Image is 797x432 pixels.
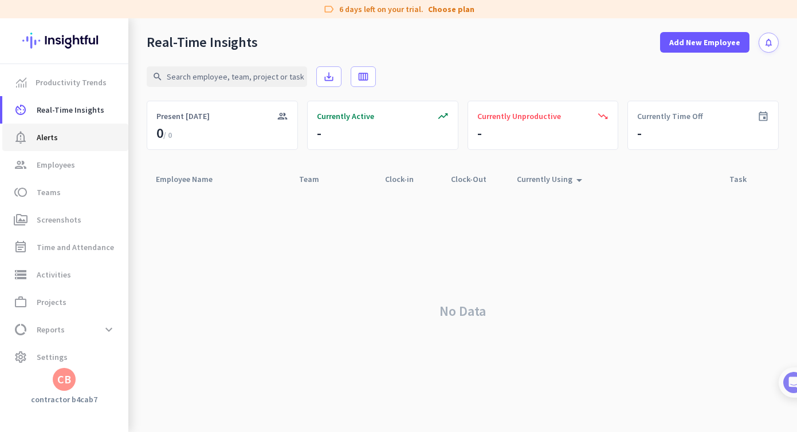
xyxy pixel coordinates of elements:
[44,199,194,211] div: Add employees
[99,319,119,340] button: expand_more
[477,110,561,122] span: Currently Unproductive
[11,150,41,163] p: 4 steps
[2,206,128,233] a: perm_mediaScreenshots
[14,130,28,144] i: notification_important
[146,150,218,163] p: About 10 minutes
[16,44,213,85] div: 🎊 Welcome to Insightful! 🎊
[358,71,369,82] i: calendar_view_week
[115,352,172,398] button: Help
[37,158,75,172] span: Employees
[21,326,208,352] div: 2Initial tracking settings and how to edit them
[759,33,779,53] button: notifications
[37,323,65,336] span: Reports
[147,190,779,432] div: No Data
[44,330,194,352] div: Initial tracking settings and how to edit them
[477,124,482,142] div: -
[57,374,71,385] div: CB
[2,288,128,316] a: work_outlineProjects
[14,268,28,282] i: storage
[437,110,449,122] i: trending_up
[316,66,341,87] button: save_alt
[36,76,107,89] span: Productivity Trends
[22,18,106,63] img: Insightful logo
[172,352,229,398] button: Tasks
[152,72,163,82] i: search
[163,130,172,140] span: / 0
[37,185,61,199] span: Teams
[156,171,226,187] div: Employee Name
[2,233,128,261] a: event_noteTime and Attendance
[16,77,26,88] img: menu-item
[41,120,59,138] img: Profile image for Tamara
[2,151,128,179] a: groupEmployees
[2,343,128,371] a: settingsSettings
[44,275,155,298] button: Add your employees
[637,110,703,122] span: Currently Time Off
[385,171,427,187] div: Clock-in
[451,171,500,187] div: Clock-Out
[517,171,586,187] div: Currently Using
[317,110,374,122] span: Currently Active
[14,295,28,309] i: work_outline
[37,295,66,309] span: Projects
[37,130,58,144] span: Alerts
[14,323,28,336] i: data_usage
[428,3,474,15] a: Choose plan
[299,171,333,187] div: Team
[637,124,642,142] div: -
[156,110,210,122] span: Present [DATE]
[201,5,222,25] div: Close
[597,110,608,122] i: trending_down
[147,34,258,51] div: Real-Time Insights
[37,240,114,254] span: Time and Attendance
[37,268,71,282] span: Activities
[14,185,28,199] i: toll
[323,3,335,15] i: label
[2,316,128,343] a: data_usageReportsexpand_more
[147,66,307,87] input: Search employee, team, project or task
[729,171,760,187] div: Task
[2,179,128,206] a: tollTeams
[188,381,213,389] span: Tasks
[660,32,749,53] button: Add New Employee
[2,261,128,288] a: storageActivities
[14,240,28,254] i: event_note
[757,110,769,122] i: event
[14,158,28,172] i: group
[97,5,134,25] h1: Tasks
[156,124,172,142] div: 0
[37,103,104,117] span: Real-Time Insights
[21,195,208,213] div: 1Add employees
[669,37,740,48] span: Add New Employee
[2,69,128,96] a: menu-itemProductivity Trends
[572,173,586,187] i: arrow_drop_up
[64,123,189,134] div: [PERSON_NAME] from Insightful
[134,381,152,389] span: Help
[317,124,321,142] div: -
[351,66,376,87] button: calendar_view_week
[17,381,40,389] span: Home
[14,213,28,227] i: perm_media
[2,96,128,124] a: av_timerReal-Time Insights
[764,38,774,47] i: notifications
[2,124,128,151] a: notification_importantAlerts
[277,110,288,122] i: group
[14,350,28,364] i: settings
[14,103,28,117] i: av_timer
[37,213,81,227] span: Screenshots
[66,381,106,389] span: Messages
[323,71,335,82] i: save_alt
[44,218,199,266] div: It's time to add your employees! This is crucial since Insightful will start collecting their act...
[16,85,213,113] div: You're just a few steps away from completing the essential app setup
[57,352,115,398] button: Messages
[37,350,68,364] span: Settings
